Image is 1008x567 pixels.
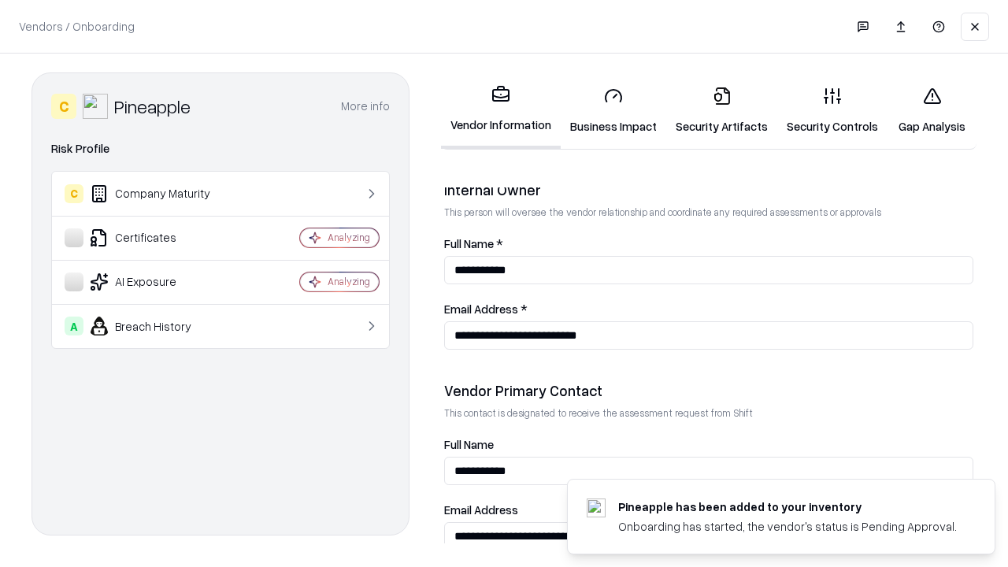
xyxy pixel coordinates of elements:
div: Pineapple [114,94,191,119]
a: Gap Analysis [888,74,976,147]
p: This contact is designated to receive the assessment request from Shift [444,406,973,420]
p: Vendors / Onboarding [19,18,135,35]
div: Company Maturity [65,184,253,203]
div: Vendor Primary Contact [444,381,973,400]
a: Security Artifacts [666,74,777,147]
div: Analyzing [328,275,370,288]
div: Analyzing [328,231,370,244]
p: This person will oversee the vendor relationship and coordinate any required assessments or appro... [444,206,973,219]
div: Internal Owner [444,180,973,199]
a: Security Controls [777,74,888,147]
label: Full Name * [444,238,973,250]
div: A [65,317,83,335]
div: Pineapple has been added to your inventory [618,498,957,515]
div: Certificates [65,228,253,247]
div: AI Exposure [65,272,253,291]
a: Business Impact [561,74,666,147]
label: Email Address * [444,303,973,315]
div: Breach History [65,317,253,335]
div: Risk Profile [51,139,390,158]
img: Pineapple [83,94,108,119]
a: Vendor Information [441,72,561,149]
label: Email Address [444,504,973,516]
label: Full Name [444,439,973,450]
button: More info [341,92,390,120]
div: Onboarding has started, the vendor's status is Pending Approval. [618,518,957,535]
img: pineappleenergy.com [587,498,606,517]
div: C [51,94,76,119]
div: C [65,184,83,203]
